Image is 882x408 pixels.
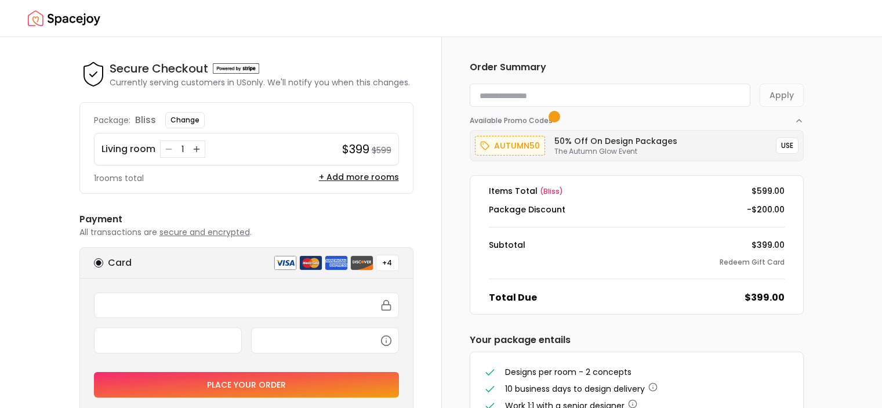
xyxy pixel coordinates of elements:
h4: $399 [342,141,369,157]
iframe: Secure card number input frame [101,300,391,310]
img: discover [350,255,373,270]
div: 1 [177,143,188,155]
button: +4 [376,255,399,271]
img: Powered by stripe [213,63,259,74]
p: Package: [94,114,130,126]
span: Designs per room - 2 concepts [505,366,631,378]
span: Available Promo Codes [470,116,556,125]
span: secure and encrypted [159,226,250,238]
h6: Order Summary [470,60,804,74]
p: Living room [101,142,155,156]
button: Change [165,112,205,128]
button: Decrease quantity for Living room [163,143,175,155]
img: american express [325,255,348,270]
dd: $399.00 [752,239,785,251]
h6: Payment [79,212,413,226]
button: USE [776,138,798,154]
dd: -$200.00 [747,204,785,215]
p: bliss [135,113,156,127]
dt: Subtotal [489,239,525,251]
dt: Total Due [489,291,537,305]
iframe: Secure CVC input frame [259,335,391,345]
p: Currently serving customers in US only. We'll notify you when this changes. [110,77,410,88]
span: 10 business days to design delivery [505,383,645,395]
p: 1 rooms total [94,172,144,184]
img: visa [274,255,297,270]
button: + Add more rooms [319,171,399,183]
h6: Your package entails [470,333,804,347]
iframe: Secure expiration date input frame [101,335,234,345]
button: Increase quantity for Living room [191,143,202,155]
p: autumn50 [494,139,540,153]
dd: $599.00 [752,185,785,197]
dt: Items Total [489,185,563,197]
small: $599 [372,145,391,156]
dd: $399.00 [745,291,785,305]
button: Available Promo Codes [470,107,804,125]
h6: Card [108,256,132,270]
p: The Autumn Glow Event [554,147,677,156]
button: Place your order [94,372,399,398]
button: Redeem Gift Card [720,258,785,267]
h4: Secure Checkout [110,60,208,77]
a: Spacejoy [28,7,100,30]
img: mastercard [299,255,322,270]
div: Available Promo Codes [470,125,804,161]
img: Spacejoy Logo [28,7,100,30]
p: All transactions are . [79,226,413,238]
span: ( bliss ) [540,186,563,196]
h6: 50% Off on Design Packages [554,135,677,147]
dt: Package Discount [489,204,565,215]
